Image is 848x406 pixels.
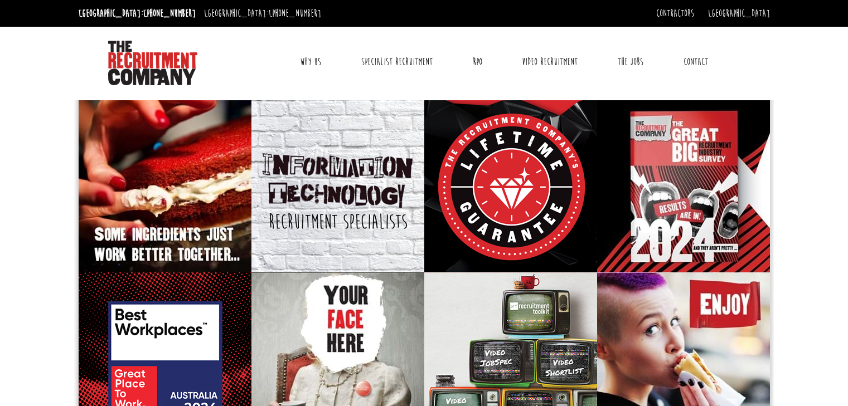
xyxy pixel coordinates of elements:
a: The Jobs [609,48,652,76]
a: Why Us [292,48,329,76]
a: Contractors [656,7,694,19]
a: Contact [675,48,716,76]
li: [GEOGRAPHIC_DATA]: [76,4,198,22]
a: Video Recruitment [513,48,586,76]
a: Specialist Recruitment [353,48,441,76]
a: [PHONE_NUMBER] [269,7,321,19]
img: The Recruitment Company [108,41,197,85]
a: [PHONE_NUMBER] [143,7,196,19]
li: [GEOGRAPHIC_DATA]: [201,4,324,22]
a: [GEOGRAPHIC_DATA] [708,7,770,19]
a: RPO [464,48,491,76]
